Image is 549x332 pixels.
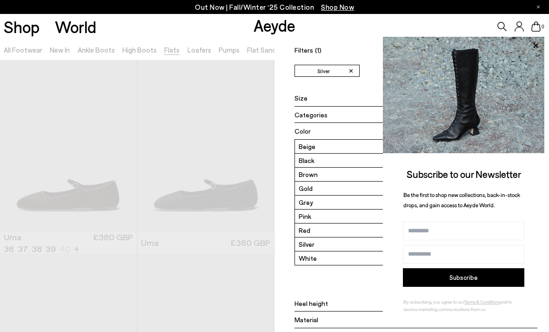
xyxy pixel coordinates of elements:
span: ✕ [348,66,354,76]
span: Size [295,93,308,103]
span: 0 [541,24,545,29]
label: Red [295,224,537,237]
p: Out Now | Fall/Winter ‘25 Collection [195,1,354,13]
span: Heel height [295,298,328,308]
span: Categories [295,110,328,120]
a: Aeyde [254,15,295,35]
span: By subscribing, you agree to our [403,299,464,305]
span: Subscribe to our Newsletter [407,168,521,180]
label: Beige [295,140,537,153]
span: Color [295,126,311,136]
span: Be the first to shop new collections, back-in-stock drops, and gain access to Aeyde World. [403,191,520,209]
img: 2a6287a1333c9a56320fd6e7b3c4a9a9.jpg [383,37,544,153]
span: Material [295,315,318,325]
a: World [55,19,96,35]
a: Terms & Conditions [464,299,500,305]
label: Black [295,154,537,167]
label: Silver [295,237,537,251]
span: Filters [295,46,321,54]
a: 0 [531,21,541,32]
span: Silver [317,67,330,75]
label: Gold [295,182,537,195]
label: Brown [295,168,537,181]
button: Subscribe [403,268,524,287]
a: Shop [4,19,40,35]
span: Navigate to /collections/new-in [321,3,354,11]
span: (1) [315,46,321,54]
label: Grey [295,196,537,209]
label: Pink [295,210,537,223]
label: White [295,251,537,265]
